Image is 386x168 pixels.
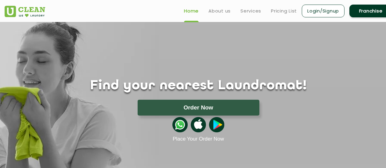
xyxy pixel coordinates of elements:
[302,5,345,17] a: Login/Signup
[240,7,261,15] a: Services
[172,117,188,132] img: whatsappicon.png
[5,6,45,17] img: UClean Laundry and Dry Cleaning
[208,7,231,15] a: About us
[138,100,259,116] button: Order Now
[184,7,199,15] a: Home
[191,117,206,132] img: apple-icon.png
[209,117,224,132] img: playstoreicon.png
[271,7,297,15] a: Pricing List
[173,136,224,142] a: Place Your Order Now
